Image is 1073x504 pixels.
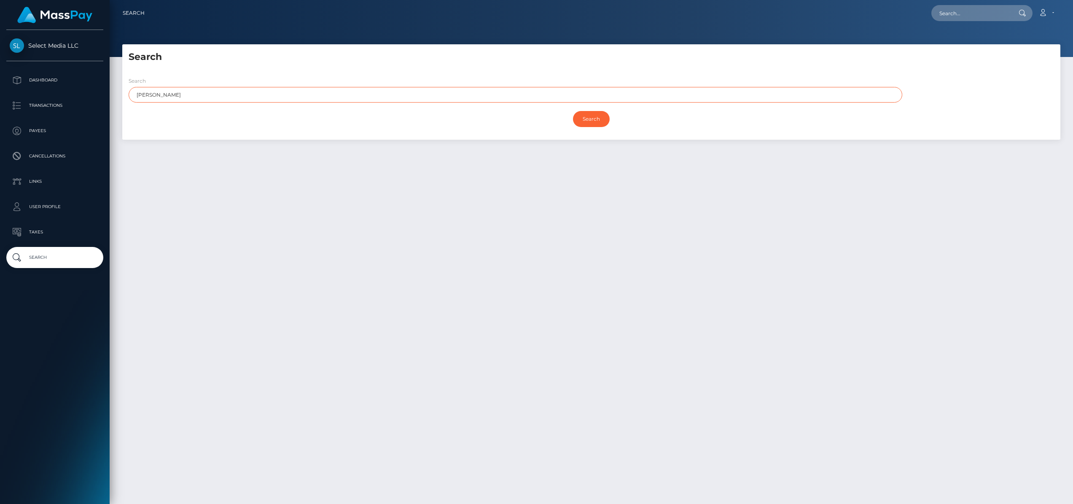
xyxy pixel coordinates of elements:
input: Search... [931,5,1011,21]
a: Search [6,247,103,268]
span: Select Media LLC [6,42,103,49]
p: Transactions [10,99,100,112]
a: Payees [6,120,103,141]
h5: Search [129,51,1054,64]
input: Search [573,111,610,127]
img: Select Media LLC [10,38,24,53]
a: Cancellations [6,146,103,167]
p: Dashboard [10,74,100,87]
img: MassPay Logo [17,7,92,23]
a: Transactions [6,95,103,116]
a: Links [6,171,103,192]
input: Enter search term [129,87,902,103]
a: Dashboard [6,70,103,91]
a: Taxes [6,222,103,243]
label: Search [129,77,146,85]
p: Cancellations [10,150,100,163]
p: Payees [10,125,100,137]
p: Taxes [10,226,100,238]
p: User Profile [10,201,100,213]
p: Links [10,175,100,188]
a: Search [123,4,145,22]
a: User Profile [6,196,103,217]
p: Search [10,251,100,264]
